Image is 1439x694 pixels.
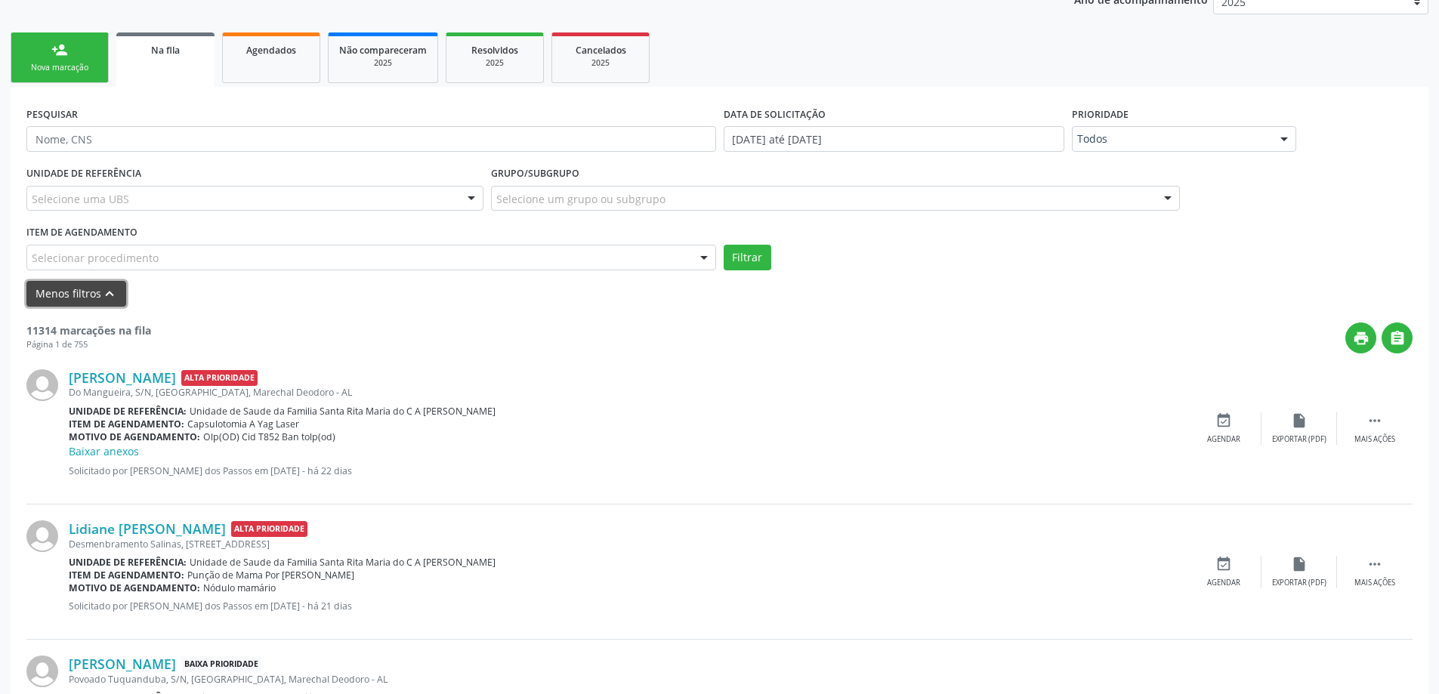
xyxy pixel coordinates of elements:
[26,281,126,307] button: Menos filtroskeyboard_arrow_up
[1345,322,1376,353] button: print
[457,57,533,69] div: 2025
[69,581,200,594] b: Motivo de agendamento:
[26,655,58,687] img: img
[69,569,184,581] b: Item de agendamento:
[69,369,176,386] a: [PERSON_NAME]
[1077,131,1265,147] span: Todos
[231,521,307,537] span: Alta Prioridade
[190,556,496,569] span: Unidade de Saude da Familia Santa Rita Maria do C A [PERSON_NAME]
[1207,434,1240,445] div: Agendar
[69,405,187,418] b: Unidade de referência:
[26,221,137,245] label: Item de agendamento
[69,444,139,458] a: Baixar anexos
[187,569,354,581] span: Punção de Mama Por [PERSON_NAME]
[32,250,159,266] span: Selecionar procedimento
[339,44,427,57] span: Não compareceram
[151,44,180,57] span: Na fila
[1272,434,1326,445] div: Exportar (PDF)
[69,464,1186,477] p: Solicitado por [PERSON_NAME] dos Passos em [DATE] - há 22 dias
[26,338,151,351] div: Página 1 de 755
[69,600,1186,612] p: Solicitado por [PERSON_NAME] dos Passos em [DATE] - há 21 dias
[1382,322,1413,353] button: 
[203,581,276,594] span: Nódulo mamário
[1215,412,1232,429] i: event_available
[32,191,129,207] span: Selecione uma UBS
[181,656,261,672] span: Baixa Prioridade
[1389,330,1406,347] i: 
[69,655,176,672] a: [PERSON_NAME]
[26,520,58,552] img: img
[190,405,496,418] span: Unidade de Saude da Familia Santa Rita Maria do C A [PERSON_NAME]
[724,245,771,270] button: Filtrar
[1291,556,1308,572] i: insert_drive_file
[26,126,716,152] input: Nome, CNS
[51,42,68,58] div: person_add
[1072,103,1129,126] label: Prioridade
[1354,434,1395,445] div: Mais ações
[69,520,226,537] a: Lidiane [PERSON_NAME]
[69,430,200,443] b: Motivo de agendamento:
[491,162,579,186] label: Grupo/Subgrupo
[1353,330,1370,347] i: print
[26,103,78,126] label: PESQUISAR
[187,418,299,430] span: Capsulotomia A Yag Laser
[1272,578,1326,588] div: Exportar (PDF)
[1354,578,1395,588] div: Mais ações
[26,369,58,401] img: img
[1207,578,1240,588] div: Agendar
[203,430,335,443] span: Olp(OD) Cid T852 Ban tolp(od)
[69,556,187,569] b: Unidade de referência:
[1366,412,1383,429] i: 
[26,162,141,186] label: UNIDADE DE REFERÊNCIA
[69,386,1186,399] div: Do Mangueira, S/N, [GEOGRAPHIC_DATA], Marechal Deodoro - AL
[101,285,118,302] i: keyboard_arrow_up
[246,44,296,57] span: Agendados
[724,126,1064,152] input: Selecione um intervalo
[22,62,97,73] div: Nova marcação
[26,323,151,338] strong: 11314 marcações na fila
[181,370,258,386] span: Alta Prioridade
[1366,556,1383,572] i: 
[576,44,626,57] span: Cancelados
[471,44,518,57] span: Resolvidos
[1291,412,1308,429] i: insert_drive_file
[339,57,427,69] div: 2025
[69,538,1186,551] div: Desmenbramento Salinas, [STREET_ADDRESS]
[563,57,638,69] div: 2025
[724,103,826,126] label: DATA DE SOLICITAÇÃO
[69,418,184,430] b: Item de agendamento:
[69,673,1186,686] div: Povoado Tuquanduba, S/N, [GEOGRAPHIC_DATA], Marechal Deodoro - AL
[496,191,665,207] span: Selecione um grupo ou subgrupo
[1215,556,1232,572] i: event_available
